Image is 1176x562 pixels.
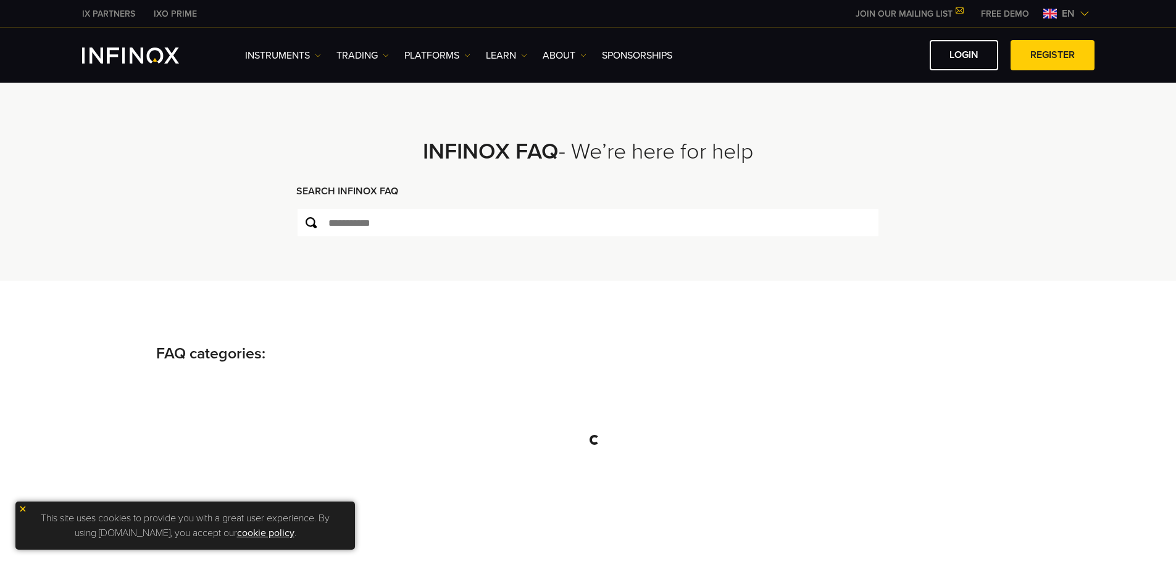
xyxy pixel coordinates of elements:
span: en [1057,6,1080,21]
a: REGISTER [1011,40,1095,70]
a: INFINOX Logo [82,48,208,64]
a: INFINOX [144,7,206,20]
a: TRADING [336,48,389,63]
h2: - We’re here for help [264,138,912,165]
a: INFINOX [73,7,144,20]
a: cookie policy [237,527,294,539]
p: FAQ categories: [156,342,1020,366]
a: INFINOX MENU [972,7,1038,20]
strong: INFINOX FAQ [423,138,559,165]
p: This site uses cookies to provide you with a great user experience. By using [DOMAIN_NAME], you a... [22,508,349,543]
a: LOGIN [930,40,998,70]
a: ABOUT [543,48,586,63]
a: PLATFORMS [404,48,470,63]
strong: SEARCH INFINOX FAQ [296,185,398,197]
a: JOIN OUR MAILING LIST [846,9,972,19]
a: Instruments [245,48,321,63]
a: SPONSORSHIPS [602,48,672,63]
a: Learn [486,48,527,63]
img: yellow close icon [19,505,27,513]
